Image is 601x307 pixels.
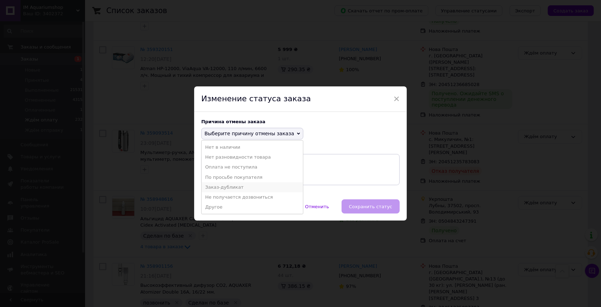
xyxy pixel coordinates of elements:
[202,192,303,202] li: Не получается дозвониться
[201,119,400,124] div: Причина отмены заказа
[202,162,303,172] li: Оплата не поступила
[202,202,303,212] li: Другое
[202,152,303,162] li: Нет разновидности товара
[393,93,400,105] span: ×
[305,204,329,209] span: Отменить
[298,199,337,214] button: Отменить
[202,182,303,192] li: Заказ-дубликат
[194,86,407,112] div: Изменение статуса заказа
[202,172,303,182] li: По просьбе покупателя
[204,131,294,136] span: Выберите причину отмены заказа
[202,142,303,152] li: Нет в наличии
